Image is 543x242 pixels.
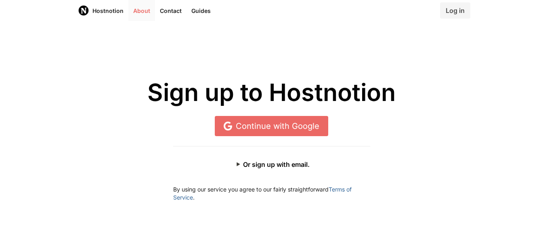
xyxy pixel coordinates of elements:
[215,116,328,136] a: Continue with Google
[440,2,470,19] a: Log in
[173,186,352,201] a: Terms of Service
[173,185,370,202] p: By using our service you agree to our fairly straightforward .
[226,156,317,173] button: Or sign up with email.
[78,79,465,106] h1: Sign up to Hostnotion
[78,5,89,16] img: Host Notion logo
